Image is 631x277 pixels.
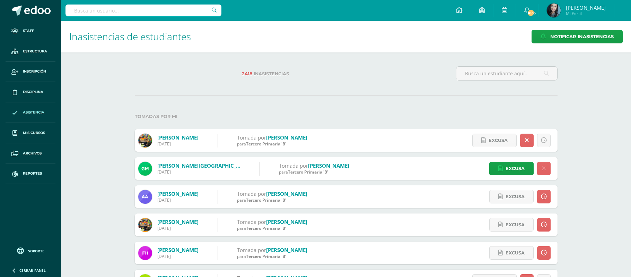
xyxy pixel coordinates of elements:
a: Staff [6,21,55,41]
span: Tomada por [237,134,266,141]
span: Tomada por [237,246,266,253]
a: Archivos [6,143,55,164]
span: Cerrar panel [19,268,46,273]
span: Asistencia [23,110,44,115]
div: [DATE] [157,225,199,231]
label: Tomadas por mi [135,109,558,124]
a: [PERSON_NAME] [266,190,307,197]
span: Tercero Primaria 'B' [246,253,286,259]
a: Excusa [489,190,534,203]
div: [DATE] [157,253,199,259]
img: 775886bf149f59632f5d85e739ecf2a2.png [547,3,561,17]
a: Soporte [8,246,53,255]
a: [PERSON_NAME] [266,134,307,141]
a: Notificar Inasistencias [532,30,623,43]
span: Soporte [28,249,44,253]
span: Tomada por [237,190,266,197]
div: para [279,169,349,175]
input: Busca un usuario... [65,5,221,16]
img: c33e6c9d0d88b314531e537dbc66ac68.png [138,190,152,204]
span: [PERSON_NAME] [566,4,606,11]
span: Excusa [506,190,525,203]
a: Asistencia [6,102,55,123]
span: Excusa [506,162,525,175]
a: Reportes [6,163,55,184]
a: Estructura [6,41,55,62]
span: Staff [23,28,34,34]
input: Busca un estudiante aquí... [456,67,557,80]
a: [PERSON_NAME] [157,134,199,141]
span: Mi Perfil [566,10,606,16]
a: Disciplina [6,82,55,102]
div: [DATE] [157,197,199,203]
span: 2418 [242,71,252,76]
span: Inasistencias de estudiantes [69,30,191,43]
span: Excusa [506,218,525,231]
div: [DATE] [157,169,240,175]
a: [PERSON_NAME][GEOGRAPHIC_DATA] [157,162,252,169]
span: Reportes [23,171,42,176]
span: Excusa [506,246,525,259]
span: Tomada por [279,162,308,169]
img: 2d0c108d30b0b394ef09844a3c6dae05.png [138,134,152,148]
img: fb700fc9d4c8de0afd9285b8ea6394bd.png [138,162,152,176]
a: [PERSON_NAME] [308,162,349,169]
a: [PERSON_NAME] [266,246,307,253]
a: Excusa [472,134,517,147]
span: Notificar Inasistencias [550,30,614,43]
span: Tercero Primaria 'B' [246,197,286,203]
span: Archivos [23,151,42,156]
a: Inscripción [6,62,55,82]
a: [PERSON_NAME] [266,218,307,225]
a: [PERSON_NAME] [157,246,199,253]
span: Inasistencias [254,71,289,76]
div: para [237,225,307,231]
span: Tercero Primaria 'B' [246,141,286,147]
span: Estructura [23,49,47,54]
div: para [237,197,307,203]
span: Disciplina [23,89,43,95]
div: para [237,253,307,259]
span: 1833 [527,9,535,17]
span: Tercero Primaria 'B' [288,169,328,175]
span: Inscripción [23,69,46,74]
a: Mis cursos [6,123,55,143]
span: Excusa [489,134,508,147]
a: [PERSON_NAME] [157,190,199,197]
img: 62e28a6463d4da50ab637d6f6cac1990.png [138,246,152,260]
img: 2d0c108d30b0b394ef09844a3c6dae05.png [138,218,152,232]
span: Tercero Primaria 'B' [246,225,286,231]
a: [PERSON_NAME] [157,218,199,225]
a: Excusa [489,162,534,175]
span: Mis cursos [23,130,45,136]
a: Excusa [489,246,534,260]
span: Tomada por [237,218,266,225]
a: Excusa [489,218,534,232]
div: para [237,141,307,147]
div: [DATE] [157,141,199,147]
